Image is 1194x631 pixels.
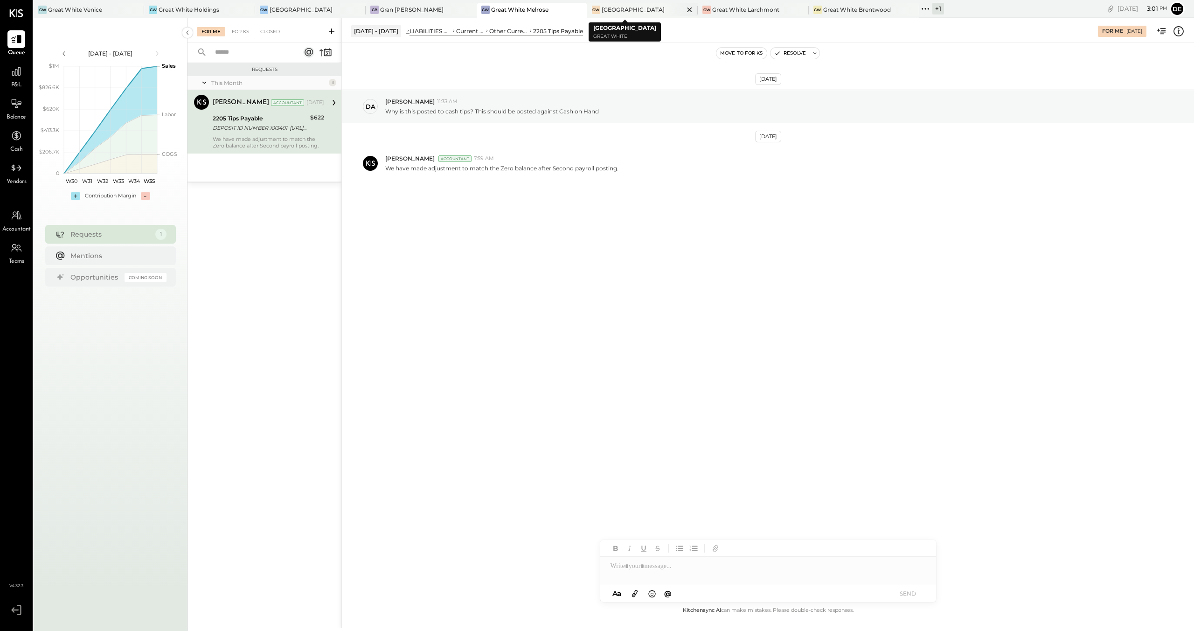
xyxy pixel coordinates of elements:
div: [DATE] - [DATE] [351,25,401,37]
span: Teams [9,258,24,266]
div: This Month [211,79,326,87]
span: 11:33 AM [437,98,458,105]
span: 7:59 AM [474,155,494,162]
div: Gran [PERSON_NAME] [380,6,444,14]
div: - [141,192,150,200]
div: GW [260,6,268,14]
div: Great White Venice [48,6,102,14]
text: W34 [128,178,140,184]
div: Opportunities [70,273,120,282]
b: [GEOGRAPHIC_DATA] [593,24,656,31]
div: 2205 Tips Payable [533,27,583,35]
text: COGS [162,151,177,157]
span: @ [664,589,672,598]
a: Accountant [0,207,32,234]
div: [DATE] [755,131,781,142]
div: GW [38,6,47,14]
div: DA [366,102,375,111]
button: Unordered List [673,542,686,554]
div: Coming Soon [125,273,167,282]
div: [DATE] [755,73,781,85]
div: Contribution Margin [85,192,136,200]
text: 0 [56,170,59,176]
div: For KS [227,27,254,36]
button: Italic [624,542,636,554]
text: $206.7K [39,148,59,155]
span: Balance [7,113,26,122]
p: We have made adjustment to match the Zero balance after Second payroll posting. [385,164,618,172]
div: [PERSON_NAME] [213,98,269,107]
a: Cash [0,127,32,154]
div: [DATE] - [DATE] [71,49,150,57]
a: Vendors [0,159,32,186]
p: Great White [593,33,656,41]
text: $1M [49,63,59,69]
div: Requests [70,230,151,239]
div: GW [149,6,157,14]
button: De [1170,1,1185,16]
button: Resolve [771,48,810,59]
div: Other Current Liabilities [489,27,528,35]
div: Mentions [70,251,162,260]
button: Bold [610,542,622,554]
a: P&L [0,63,32,90]
text: Labor [162,111,176,118]
text: $620K [43,105,59,112]
span: Accountant [2,225,31,234]
div: For Me [197,27,225,36]
div: Requests [192,66,337,73]
text: $826.6K [39,84,59,91]
a: Teams [0,239,32,266]
div: GW [813,6,822,14]
text: W35 [144,178,155,184]
div: GW [481,6,490,14]
a: Balance [0,95,32,122]
div: 2205 Tips Payable [213,114,307,123]
button: SEND [889,587,927,600]
div: For Me [1102,28,1123,35]
div: [GEOGRAPHIC_DATA] [270,6,333,14]
button: Move to for ks [716,48,767,59]
text: W33 [112,178,124,184]
div: Accountant [271,99,304,106]
text: Sales [162,63,176,69]
button: Aa [610,589,625,599]
div: DEPOSIT ID NUMBER XX3401_[URL][DOMAIN_NAME] [213,123,307,133]
button: Ordered List [687,542,700,554]
text: $413.3K [41,127,59,133]
div: GW [592,6,600,14]
p: Why is this posted to cash tips? This should be posted against Cash on Hand [385,107,599,115]
div: [DATE] [306,99,324,106]
div: $622 [310,113,324,122]
div: [DATE] [1118,4,1167,13]
div: copy link [1106,4,1115,14]
button: Strikethrough [652,542,664,554]
span: Queue [8,49,25,57]
div: Accountant [438,155,472,162]
div: GW [702,6,711,14]
div: 1 [155,229,167,240]
span: [PERSON_NAME] [385,154,435,162]
div: [GEOGRAPHIC_DATA] [602,6,665,14]
div: We have made adjustment to match the Zero balance after Second payroll posting. [213,136,324,149]
div: Great White Larchmont [712,6,779,14]
div: Great White Brentwood [823,6,891,14]
button: Add URL [709,542,722,554]
div: + [71,192,80,200]
text: W32 [97,178,108,184]
text: W30 [66,178,77,184]
text: W31 [82,178,92,184]
div: 1 [329,79,336,86]
div: [DATE] [1126,28,1142,35]
div: + 1 [932,3,944,14]
span: P&L [11,81,22,90]
a: Queue [0,30,32,57]
button: @ [661,588,674,599]
div: Current Liabilities [456,27,485,35]
div: LIABILITIES AND EQUITY [410,27,451,35]
button: Underline [638,542,650,554]
span: a [617,589,621,598]
div: GB [370,6,379,14]
span: [PERSON_NAME] [385,98,435,105]
span: Vendors [7,178,27,186]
